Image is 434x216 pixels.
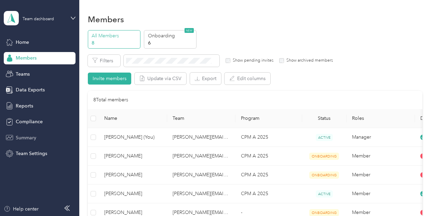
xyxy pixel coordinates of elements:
th: Roles [347,109,415,128]
th: Program [235,109,302,128]
span: Home [16,39,29,46]
span: Teams [16,71,30,78]
iframe: Everlance-gr Chat Button Frame [396,178,434,216]
span: Summary [16,134,36,141]
h1: Members [88,16,124,23]
td: CPM A 2025 [235,147,302,166]
span: Name [104,115,162,121]
td: Member [347,166,415,185]
p: 6 [148,39,194,47]
span: Data Exports [16,86,45,93]
span: Reports [16,102,33,110]
td: Member [347,147,415,166]
td: CPM A 2025 [235,128,302,147]
td: paraskumar.patel@optioncare.com [167,147,235,166]
td: ONBOARDING [302,166,347,185]
td: ONBOARDING [302,147,347,166]
td: Mike Fields [99,185,167,203]
th: Name [99,109,167,128]
label: Show archived members [284,58,333,64]
td: Manager [347,128,415,147]
button: Filters [88,55,120,67]
div: Team dashboard [23,17,54,21]
span: Members [16,54,37,62]
span: [PERSON_NAME] (You) [104,134,162,141]
td: Matt Warner [99,147,167,166]
p: All Members [92,32,138,39]
td: paraskumar.patel@optioncare.com [167,128,235,147]
span: [PERSON_NAME] [104,171,162,179]
td: paraskumar.patel@optioncare.com [167,185,235,203]
p: Onboarding [148,32,194,39]
label: Show pending invites [230,58,273,64]
td: Shayla Grubb [99,166,167,185]
td: CPM A 2025 [235,185,302,203]
p: 8 [92,39,138,47]
button: Help center [4,205,39,213]
button: Export [190,73,221,85]
button: Edit columns [225,73,270,85]
span: ACTIVE [316,134,333,141]
span: [PERSON_NAME] [104,152,162,160]
span: ONBOARDING [309,171,339,179]
td: Member [347,185,415,203]
span: NEW [185,28,194,33]
td: CPM A 2025 [235,166,302,185]
span: ACTIVE [316,190,333,198]
span: [PERSON_NAME] [104,190,162,198]
p: 8 Total members [93,96,128,104]
td: paraskumar.patel@optioncare.com [167,166,235,185]
button: Update via CSV [135,73,186,85]
button: Invite members [88,73,131,85]
span: Team Settings [16,150,47,157]
th: Status [302,109,347,128]
span: ONBOARDING [309,153,339,160]
td: Paraskumar Patel (You) [99,128,167,147]
span: Compliance [16,118,43,125]
th: Team [167,109,235,128]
